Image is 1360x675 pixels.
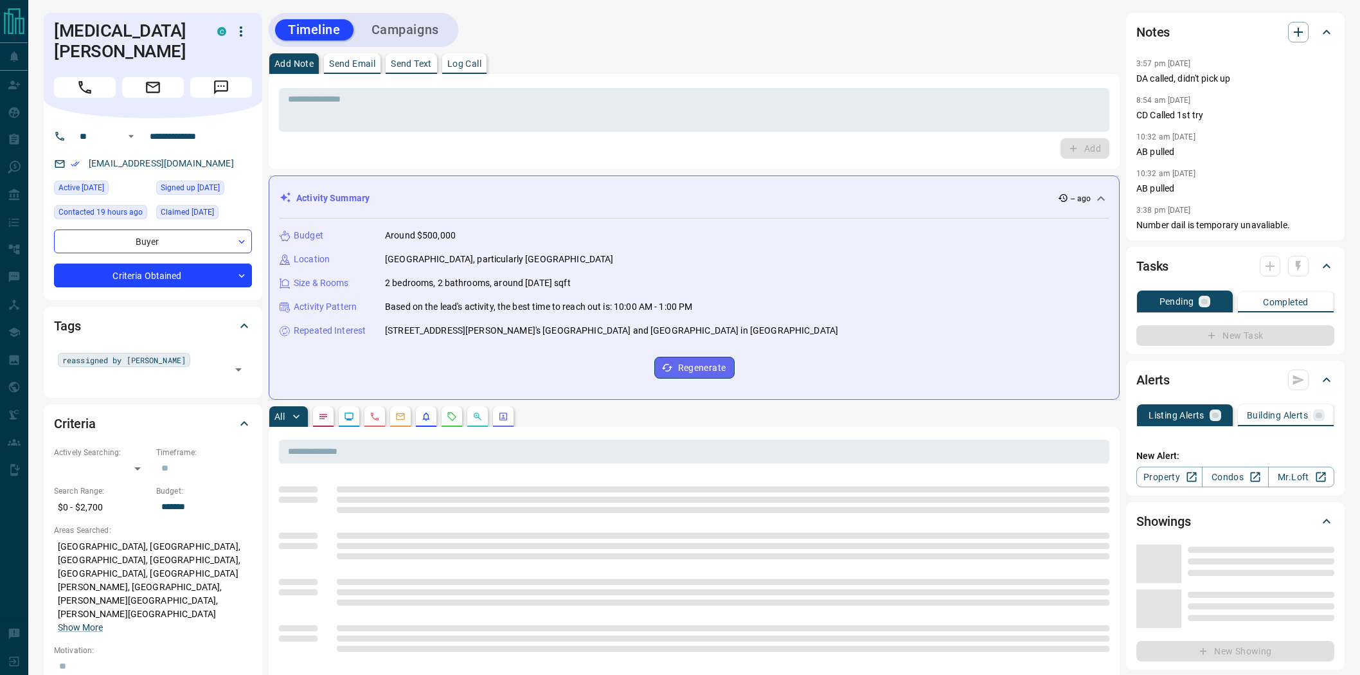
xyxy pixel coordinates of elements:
button: Timeline [275,19,353,40]
h2: Criteria [54,413,96,434]
svg: Listing Alerts [421,411,431,422]
button: Regenerate [654,357,735,379]
p: AB pulled [1136,182,1334,195]
p: Log Call [447,59,481,68]
p: [STREET_ADDRESS][PERSON_NAME]'s [GEOGRAPHIC_DATA] and [GEOGRAPHIC_DATA] in [GEOGRAPHIC_DATA] [385,324,838,337]
div: Notes [1136,17,1334,48]
span: reassigned by [PERSON_NAME] [62,354,186,366]
p: AB pulled [1136,145,1334,159]
h2: Showings [1136,511,1191,532]
svg: Calls [370,411,380,422]
p: Number dail is temporary unavaliable. [1136,219,1334,232]
p: 3:38 pm [DATE] [1136,206,1191,215]
h2: Notes [1136,22,1170,42]
span: Email [122,77,184,98]
p: Send Text [391,59,432,68]
p: Areas Searched: [54,525,252,536]
button: Campaigns [359,19,452,40]
p: 10:32 am [DATE] [1136,132,1195,141]
svg: Email Verified [71,159,80,168]
svg: Lead Browsing Activity [344,411,354,422]
h2: Tasks [1136,256,1168,276]
p: -- ago [1071,193,1091,204]
div: Criteria Obtained [54,264,252,287]
div: Activity Summary-- ago [280,186,1109,210]
button: Open [229,361,247,379]
div: Showings [1136,506,1334,537]
span: Call [54,77,116,98]
div: Buyer [54,230,252,253]
button: Open [123,129,139,144]
h2: Tags [54,316,80,336]
span: Claimed [DATE] [161,206,214,219]
p: DA called, didn't pick up [1136,72,1334,85]
p: Actively Searching: [54,447,150,458]
p: Budget: [156,485,252,497]
a: [EMAIL_ADDRESS][DOMAIN_NAME] [89,158,234,168]
p: Size & Rooms [294,276,349,290]
p: Building Alerts [1247,411,1308,420]
span: Signed up [DATE] [161,181,220,194]
span: Contacted 19 hours ago [58,206,143,219]
p: Around $500,000 [385,229,456,242]
svg: Agent Actions [498,411,508,422]
p: Repeated Interest [294,324,366,337]
p: 10:32 am [DATE] [1136,169,1195,178]
div: Tags [54,310,252,341]
p: Completed [1263,298,1309,307]
p: Listing Alerts [1149,411,1204,420]
div: Fri Aug 15 2025 [54,205,150,223]
p: Search Range: [54,485,150,497]
p: [GEOGRAPHIC_DATA], particularly [GEOGRAPHIC_DATA] [385,253,613,266]
p: All [274,412,285,421]
a: Property [1136,467,1203,487]
p: 3:57 pm [DATE] [1136,59,1191,68]
p: Activity Pattern [294,300,357,314]
p: Add Note [274,59,314,68]
span: Message [190,77,252,98]
p: Pending [1159,297,1194,306]
p: $0 - $2,700 [54,497,150,518]
span: Active [DATE] [58,181,104,194]
p: Based on the lead's activity, the best time to reach out is: 10:00 AM - 1:00 PM [385,300,692,314]
div: Sun Mar 03 2019 [156,181,252,199]
p: 8:54 am [DATE] [1136,96,1191,105]
p: New Alert: [1136,449,1334,463]
h1: [MEDICAL_DATA][PERSON_NAME] [54,21,198,62]
div: Alerts [1136,364,1334,395]
p: Timeframe: [156,447,252,458]
div: condos.ca [217,27,226,36]
svg: Requests [447,411,457,422]
div: Tasks [1136,251,1334,282]
button: Show More [58,621,103,634]
p: CD Called 1st try [1136,109,1334,122]
p: 2 bedrooms, 2 bathrooms, around [DATE] sqft [385,276,571,290]
div: Tue Aug 12 2025 [54,181,150,199]
p: [GEOGRAPHIC_DATA], [GEOGRAPHIC_DATA], [GEOGRAPHIC_DATA], [GEOGRAPHIC_DATA], [GEOGRAPHIC_DATA], [G... [54,536,252,638]
h2: Alerts [1136,370,1170,390]
p: Budget [294,229,323,242]
svg: Notes [318,411,328,422]
a: Condos [1202,467,1268,487]
svg: Emails [395,411,406,422]
svg: Opportunities [472,411,483,422]
div: Criteria [54,408,252,439]
p: Location [294,253,330,266]
a: Mr.Loft [1268,467,1334,487]
div: Tue Mar 25 2025 [156,205,252,223]
p: Activity Summary [296,192,370,205]
p: Motivation: [54,645,252,656]
p: Send Email [329,59,375,68]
